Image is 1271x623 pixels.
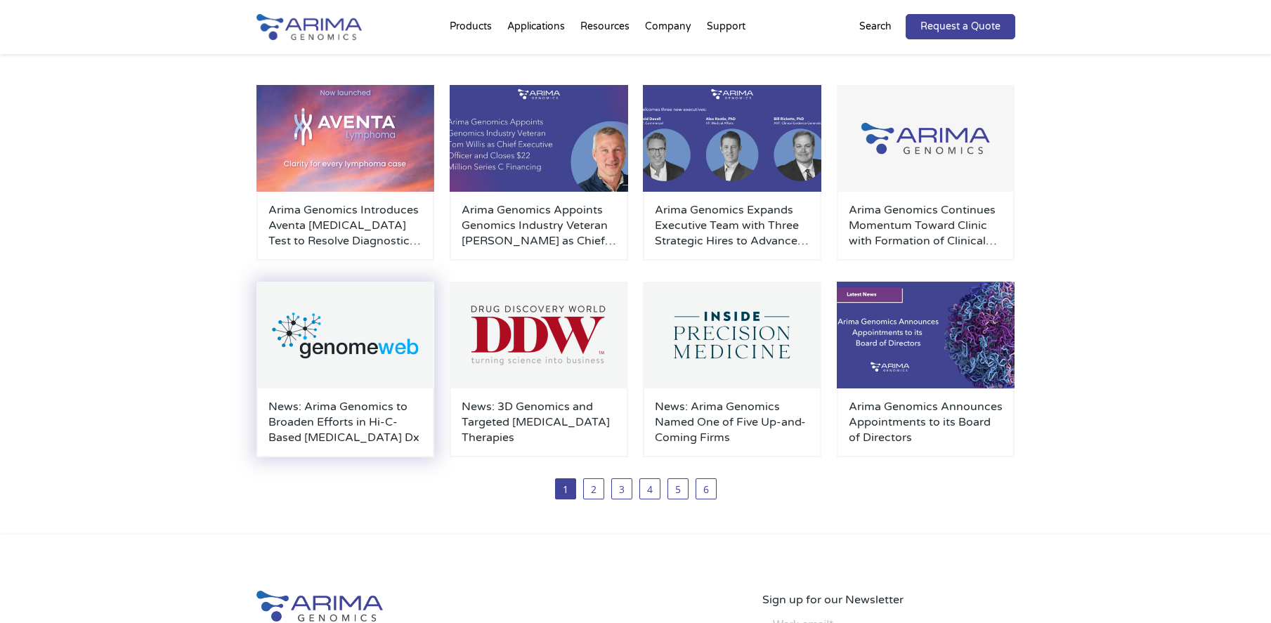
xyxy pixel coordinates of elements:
[256,14,362,40] img: Arima-Genomics-logo
[849,202,1003,249] a: Arima Genomics Continues Momentum Toward Clinic with Formation of Clinical Advisory Board
[655,399,809,445] a: News: Arima Genomics Named One of Five Up-and-Coming Firms
[837,85,1015,192] img: Group-929-500x300.jpg
[639,478,660,499] a: 4
[849,399,1003,445] a: Arima Genomics Announces Appointments to its Board of Directors
[256,282,435,388] img: GenomeWeb_Press-Release_Logo-500x300.png
[655,202,809,249] a: Arima Genomics Expands Executive Team with Three Strategic Hires to Advance Clinical Applications...
[643,85,821,192] img: Personnel-Announcement-LinkedIn-Carousel-22025-500x300.png
[268,202,423,249] a: Arima Genomics Introduces Aventa [MEDICAL_DATA] Test to Resolve Diagnostic Uncertainty in B- and ...
[762,591,1015,609] p: Sign up for our Newsletter
[859,18,892,36] p: Search
[583,478,604,499] a: 2
[696,478,717,499] a: 6
[450,85,628,192] img: Personnel-Announcement-LinkedIn-Carousel-22025-1-500x300.jpg
[256,591,383,622] img: Arima-Genomics-logo
[462,399,616,445] a: News: 3D Genomics and Targeted [MEDICAL_DATA] Therapies
[462,202,616,249] a: Arima Genomics Appoints Genomics Industry Veteran [PERSON_NAME] as Chief Executive Officer and Cl...
[611,478,632,499] a: 3
[837,282,1015,388] img: Board-members-500x300.jpg
[450,282,628,388] img: Drug-Discovery-World_Logo-500x300.png
[906,14,1015,39] a: Request a Quote
[667,478,689,499] a: 5
[555,478,576,499] span: 1
[256,85,435,192] img: AventaLymphoma-500x300.jpg
[643,282,821,388] img: Inside-Precision-Medicine_Logo-500x300.png
[268,399,423,445] a: News: Arima Genomics to Broaden Efforts in Hi-C-Based [MEDICAL_DATA] Dx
